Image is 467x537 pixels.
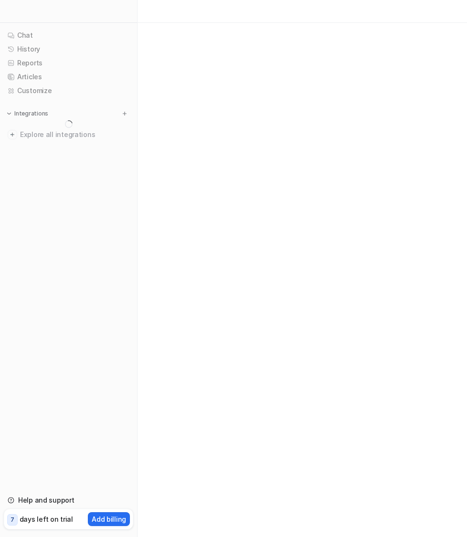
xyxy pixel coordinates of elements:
[4,29,133,42] a: Chat
[4,109,51,118] button: Integrations
[6,110,12,117] img: expand menu
[4,42,133,56] a: History
[20,514,73,524] p: days left on trial
[4,128,133,141] a: Explore all integrations
[11,516,14,524] p: 7
[14,110,48,117] p: Integrations
[4,84,133,97] a: Customize
[121,110,128,117] img: menu_add.svg
[92,514,126,524] p: Add billing
[20,127,129,142] span: Explore all integrations
[4,70,133,84] a: Articles
[8,130,17,139] img: explore all integrations
[4,56,133,70] a: Reports
[88,512,130,526] button: Add billing
[4,494,133,507] a: Help and support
